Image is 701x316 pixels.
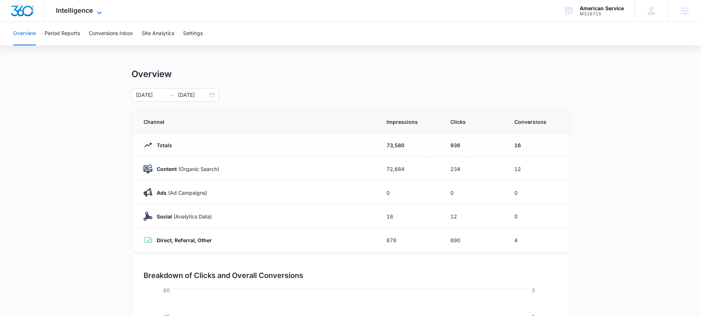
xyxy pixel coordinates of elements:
[144,118,369,126] span: Channel
[152,165,219,173] p: (Organic Search)
[378,181,442,205] td: 0
[378,157,442,181] td: 72,684
[378,228,442,252] td: 878
[152,189,207,197] p: (Ad Campaigns)
[506,205,569,228] td: 0
[157,166,177,172] strong: Content
[152,213,212,220] p: (Analytics Data)
[183,22,203,45] button: Settings
[442,133,506,157] td: 936
[378,205,442,228] td: 18
[506,133,569,157] td: 16
[580,11,624,16] div: account id
[178,91,208,99] input: End date
[144,270,303,281] h3: Breakdown of Clicks and Overall Conversions
[152,141,172,149] p: Totals
[580,5,624,11] div: account name
[442,181,506,205] td: 0
[442,157,506,181] td: 234
[169,92,175,98] span: to
[132,69,172,80] h1: Overview
[13,22,36,45] button: Overview
[442,228,506,252] td: 690
[142,22,174,45] button: Site Analytics
[378,133,442,157] td: 73,580
[163,287,170,293] tspan: 60
[157,237,212,243] strong: Direct, Referral, Other
[157,190,167,196] strong: Ads
[144,212,152,221] img: Social
[56,7,93,14] span: Intelligence
[506,157,569,181] td: 12
[169,92,175,98] span: swap-right
[157,213,172,220] strong: Social
[506,228,569,252] td: 4
[144,188,152,197] img: Ads
[89,22,133,45] button: Conversions Inbox
[136,91,166,99] input: Start date
[442,205,506,228] td: 12
[45,22,80,45] button: Period Reports
[144,164,152,173] img: Content
[532,287,535,293] tspan: 3
[514,118,558,126] span: Conversions
[506,181,569,205] td: 0
[450,118,497,126] span: Clicks
[386,118,433,126] span: Impressions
